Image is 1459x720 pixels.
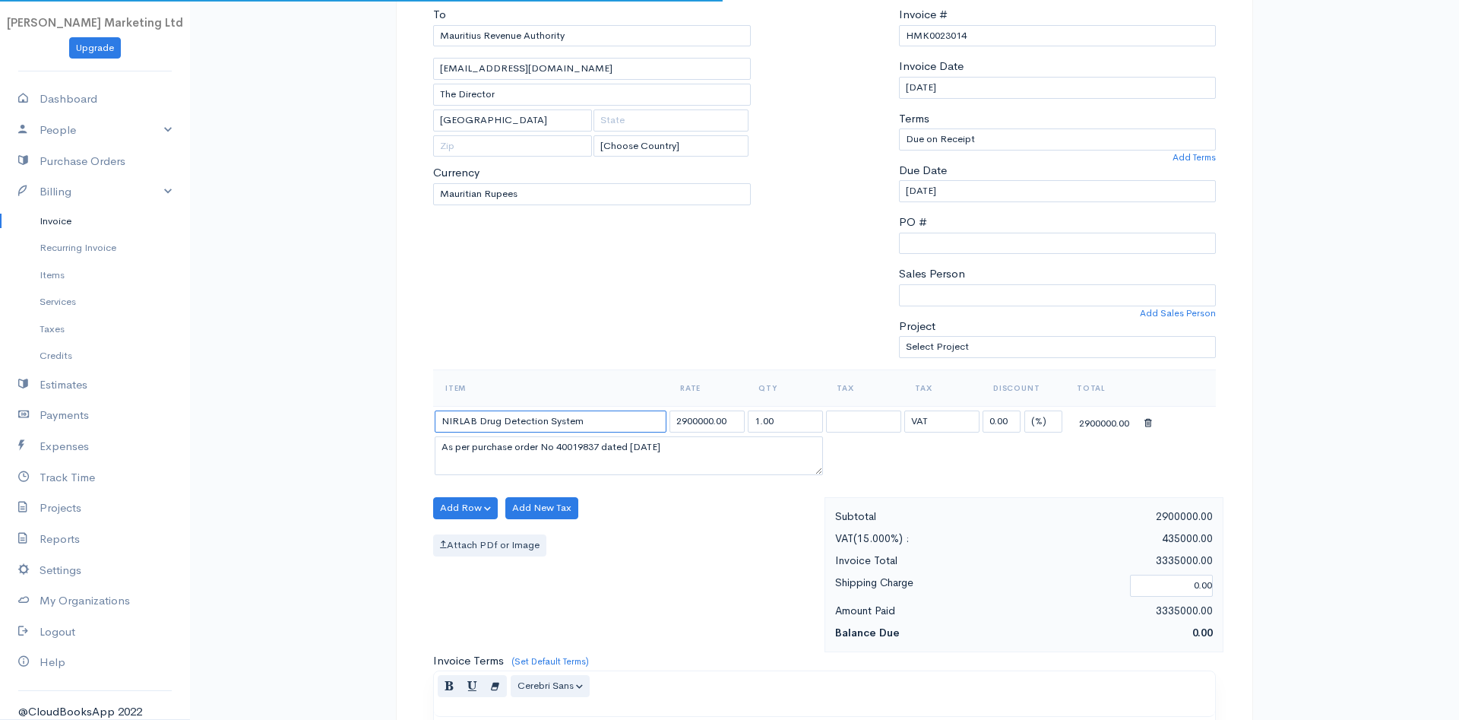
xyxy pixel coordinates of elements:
a: Add Terms [1173,151,1216,164]
th: Discount [981,370,1065,406]
input: Item Name [435,411,666,433]
div: 2900000.00 [1066,412,1141,431]
label: Currency [433,164,479,182]
label: Invoice # [899,6,948,24]
th: Item [433,370,668,406]
th: Rate [668,370,746,406]
div: Subtotal [828,507,1024,526]
button: Add New Tax [505,497,578,519]
div: 435000.00 [1024,529,1221,548]
label: Due Date [899,162,947,179]
button: Add Row [433,497,498,519]
label: Attach PDf or Image [433,534,546,557]
input: City [433,109,592,132]
th: Tax [903,370,981,406]
label: Invoice Terms [433,652,504,670]
div: Invoice Total [828,551,1024,570]
input: dd-mm-yyyy [899,77,1217,99]
label: Terms [899,110,929,128]
span: Cerebri Sans [517,679,574,692]
span: 0.00 [1192,626,1213,639]
div: Shipping Charge [828,573,1122,598]
button: Remove Font Style (CTRL+\) [483,675,507,697]
label: Sales Person [899,265,965,283]
th: Qty [746,370,824,406]
button: Bold (CTRL+B) [438,675,461,697]
span: [PERSON_NAME] Marketing Ltd [7,15,183,30]
div: 3335000.00 [1024,551,1221,570]
input: Client Name [433,25,751,47]
label: Project [899,318,935,335]
strong: Balance Due [835,626,900,639]
th: Total [1065,370,1143,406]
a: Add Sales Person [1140,306,1216,320]
button: Font Family [511,675,590,697]
input: Email [433,58,751,80]
input: Address [433,84,751,106]
label: Invoice Date [899,58,964,75]
input: dd-mm-yyyy [899,180,1217,202]
div: Amount Paid [828,601,1024,620]
div: 2900000.00 [1024,507,1221,526]
input: State [593,109,749,132]
div: 3335000.00 [1024,601,1221,620]
div: VAT(15.000%) : [828,529,1024,548]
label: PO # [899,214,927,231]
a: (Set Default Terms) [511,655,589,668]
th: Tax [824,370,903,406]
label: To [433,6,446,24]
input: Zip [433,135,592,157]
a: Upgrade [69,37,121,59]
button: Underline (CTRL+U) [460,675,484,697]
